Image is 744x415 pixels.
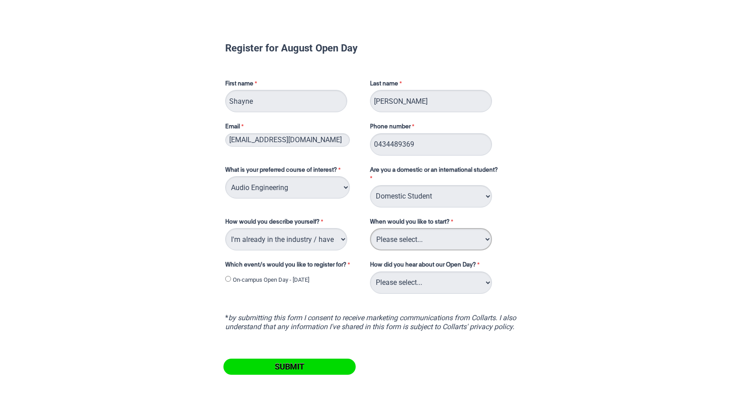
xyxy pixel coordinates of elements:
label: On-campus Open Day - [DATE] [233,275,309,284]
select: When would you like to start? [370,228,492,250]
i: by submitting this form I consent to receive marketing communications from Collarts. I also under... [225,313,516,331]
label: Which event/s would you like to register for? [225,261,361,271]
label: Email [225,123,361,133]
select: What is your preferred course of interest? [225,176,350,199]
label: How did you hear about our Open Day? [370,261,482,271]
label: What is your preferred course of interest? [225,166,361,177]
label: Phone number [370,123,416,133]
label: How would you describe yourself? [225,218,361,229]
input: Email [225,133,350,147]
select: How did you hear about our Open Day? [370,271,492,294]
select: How would you describe yourself? [225,228,347,250]
label: Last name [370,80,404,90]
h1: Register for August Open Day [225,43,519,52]
label: First name [225,80,361,90]
label: When would you like to start? [370,218,512,229]
span: Are you a domestic or an international student? [370,167,498,173]
input: Last name [370,90,492,112]
input: Submit [223,359,356,375]
input: First name [225,90,347,112]
input: Phone number [370,133,492,156]
select: Are you a domestic or an international student? [370,185,492,207]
